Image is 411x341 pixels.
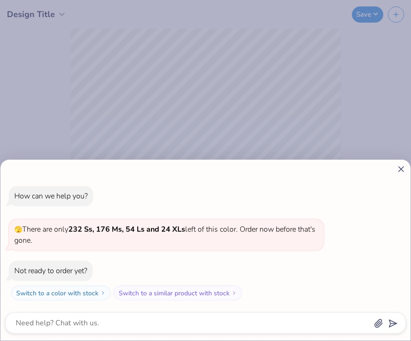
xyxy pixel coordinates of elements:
img: Switch to a similar product with stock [231,290,237,296]
strong: 232 Ss, 176 Ms, 54 Ls and 24 XLs [68,224,185,234]
span: 🫣 [14,225,22,234]
div: How can we help you? [14,191,88,201]
button: Switch to a similar product with stock [114,286,242,300]
span: There are only left of this color. Order now before that's gone. [14,224,315,245]
button: Switch to a color with stock [11,286,111,300]
div: Not ready to order yet? [14,266,87,276]
img: Switch to a color with stock [100,290,106,296]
